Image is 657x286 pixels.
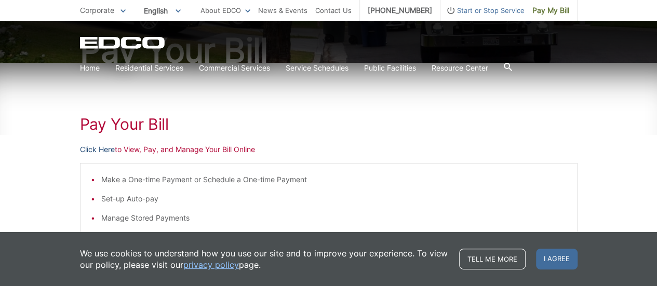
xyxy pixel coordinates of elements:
a: News & Events [258,5,307,16]
a: About EDCO [200,5,250,16]
li: Manage Stored Payments [101,212,567,224]
a: Tell me more [459,249,526,269]
span: English [136,2,189,19]
a: Commercial Services [199,62,270,74]
h1: Pay Your Bill [80,115,578,133]
a: privacy policy [183,259,239,270]
a: Resource Center [432,62,488,74]
li: Go Paperless [101,231,567,243]
span: I agree [536,249,578,269]
a: Public Facilities [364,62,416,74]
span: Pay My Bill [532,5,569,16]
p: to View, Pay, and Manage Your Bill Online [80,144,578,155]
a: EDCD logo. Return to the homepage. [80,36,166,49]
a: Contact Us [315,5,352,16]
a: Home [80,62,100,74]
a: Click Here [80,144,115,155]
p: We use cookies to understand how you use our site and to improve your experience. To view our pol... [80,248,449,270]
a: Service Schedules [286,62,348,74]
span: Corporate [80,6,114,15]
a: Residential Services [115,62,183,74]
li: Make a One-time Payment or Schedule a One-time Payment [101,174,567,185]
li: Set-up Auto-pay [101,193,567,205]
